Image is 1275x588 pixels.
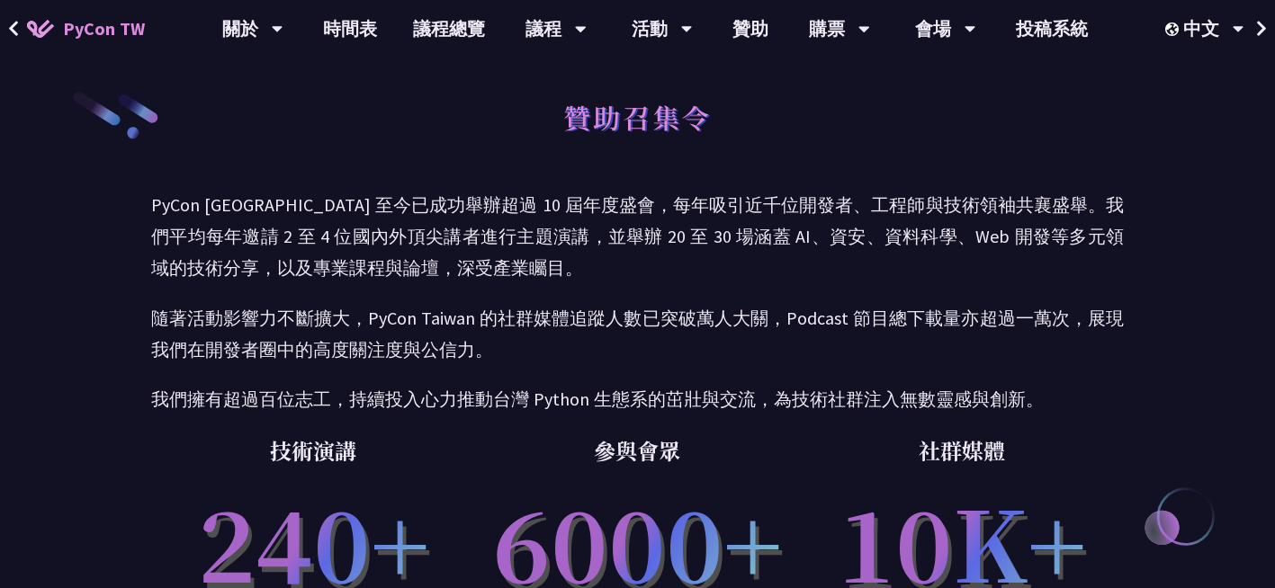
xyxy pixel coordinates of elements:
p: 我們擁有超過百位志工，持續投入心力推動台灣 Python 生態系的茁壯與交流，為技術社群注入無數靈感與創新。 [151,383,1124,414]
a: PyCon TW [9,6,163,51]
p: 技術演講 [151,432,475,468]
span: PyCon TW [63,15,145,42]
img: Home icon of PyCon TW 2025 [27,20,54,38]
p: 社群媒體 [800,432,1124,468]
h1: 贊助召集令 [563,90,712,144]
p: PyCon [GEOGRAPHIC_DATA] 至今已成功舉辦超過 10 屆年度盛會，每年吸引近千位開發者、工程師與技術領袖共襄盛舉。我們平均每年邀請 2 至 4 位國內外頂尖講者進行主題演講，... [151,189,1124,284]
p: 參與會眾 [475,432,799,468]
p: 隨著活動影響力不斷擴大，PyCon Taiwan 的社群媒體追蹤人數已突破萬人大關，Podcast 節目總下載量亦超過一萬次，展現我們在開發者圈中的高度關注度與公信力。 [151,302,1124,365]
img: Locale Icon [1165,22,1183,36]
